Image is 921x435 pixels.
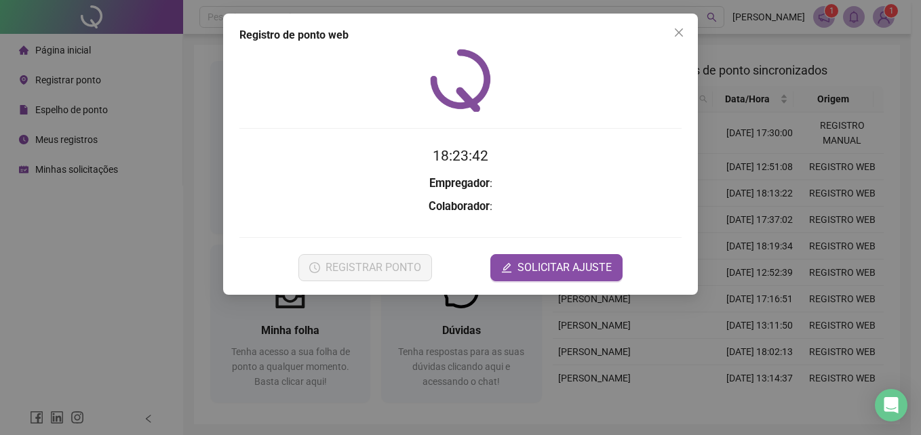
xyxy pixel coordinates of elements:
img: QRPoint [430,49,491,112]
time: 18:23:42 [433,148,488,164]
span: SOLICITAR AJUSTE [517,260,612,276]
button: Close [668,22,690,43]
h3: : [239,175,682,192]
button: editSOLICITAR AJUSTE [490,254,623,281]
span: edit [501,262,512,273]
div: Open Intercom Messenger [875,389,907,421]
div: Registro de ponto web [239,27,682,43]
span: close [673,27,684,38]
button: REGISTRAR PONTO [298,254,432,281]
strong: Empregador [429,177,490,190]
strong: Colaborador [429,200,490,213]
h3: : [239,198,682,215]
